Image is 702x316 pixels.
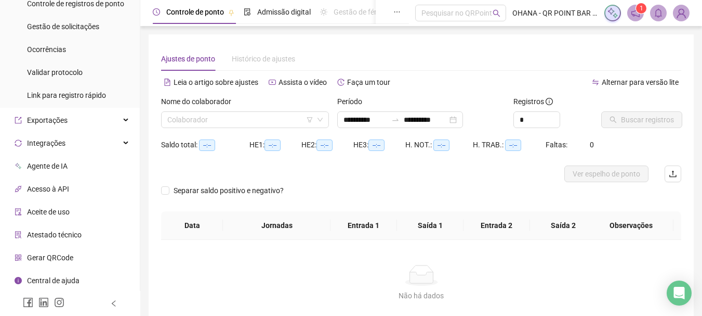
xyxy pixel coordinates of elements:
[174,290,669,301] div: Não há dados
[546,141,569,149] span: Faltas:
[391,116,400,124] span: swap-right
[601,111,682,128] button: Buscar registros
[592,79,599,86] span: swap
[15,254,22,261] span: qrcode
[54,297,64,308] span: instagram
[473,139,546,151] div: H. TRAB.:
[228,9,234,16] span: pushpin
[153,8,160,16] span: clock-circle
[513,96,553,107] span: Registros
[301,139,353,151] div: HE 2:
[166,8,224,16] span: Controle de ponto
[597,220,665,231] span: Observações
[15,231,22,238] span: solution
[269,79,276,86] span: youtube
[169,185,288,196] span: Separar saldo positivo e negativo?
[27,254,73,262] span: Gerar QRCode
[347,78,390,86] span: Faça um tour
[199,140,215,151] span: --:--
[27,68,83,77] span: Validar protocolo
[397,211,463,240] th: Saída 1
[391,116,400,124] span: to
[15,140,22,147] span: sync
[161,96,238,107] label: Nome do colaborador
[174,78,258,86] span: Leia o artigo sobre ajustes
[249,139,301,151] div: HE 1:
[512,7,598,19] span: OHANA - QR POINT BAR & RESTAURANTE OHANA LTDA
[669,170,677,178] span: upload
[161,55,215,63] span: Ajustes de ponto
[110,300,117,307] span: left
[590,141,594,149] span: 0
[405,139,473,151] div: H. NOT.:
[393,8,401,16] span: ellipsis
[27,276,80,285] span: Central de ajuda
[353,139,405,151] div: HE 3:
[602,78,679,86] span: Alternar para versão lite
[161,139,249,151] div: Saldo total:
[15,277,22,284] span: info-circle
[334,8,386,16] span: Gestão de férias
[316,140,333,151] span: --:--
[337,96,369,107] label: Período
[530,211,597,240] th: Saída 2
[27,91,106,99] span: Link para registro rápido
[654,8,663,18] span: bell
[27,185,69,193] span: Acesso à API
[23,297,33,308] span: facebook
[317,117,323,123] span: down
[223,211,330,240] th: Jornadas
[27,162,68,170] span: Agente de IA
[493,9,500,17] span: search
[589,211,673,240] th: Observações
[27,45,66,54] span: Ocorrências
[607,7,618,19] img: sparkle-icon.fc2bf0ac1784a2077858766a79e2daf3.svg
[161,211,223,240] th: Data
[433,140,449,151] span: --:--
[244,8,251,16] span: file-done
[27,139,65,147] span: Integrações
[27,231,82,239] span: Atestado técnico
[232,55,295,63] span: Histórico de ajustes
[27,208,70,216] span: Aceite de uso
[463,211,530,240] th: Entrada 2
[505,140,521,151] span: --:--
[330,211,397,240] th: Entrada 1
[164,79,171,86] span: file-text
[38,297,49,308] span: linkedin
[15,117,22,124] span: export
[368,140,385,151] span: --:--
[636,3,646,14] sup: 1
[27,22,99,31] span: Gestão de solicitações
[27,116,68,124] span: Exportações
[15,208,22,216] span: audit
[264,140,281,151] span: --:--
[320,8,327,16] span: sun
[564,166,648,182] button: Ver espelho de ponto
[307,117,313,123] span: filter
[640,5,643,12] span: 1
[667,281,692,306] div: Open Intercom Messenger
[257,8,311,16] span: Admissão digital
[673,5,689,21] img: 92126
[546,98,553,105] span: info-circle
[279,78,327,86] span: Assista o vídeo
[15,185,22,193] span: api
[337,79,345,86] span: history
[631,8,640,18] span: notification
